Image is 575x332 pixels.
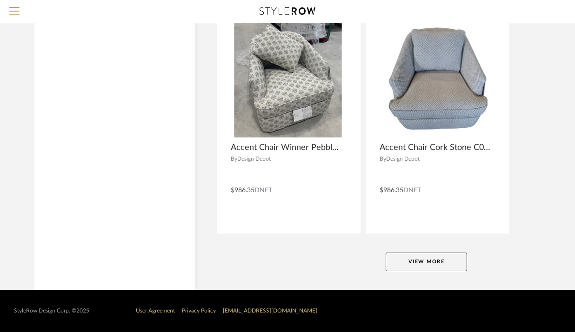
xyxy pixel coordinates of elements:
[237,156,271,162] span: Design Depot
[231,187,254,194] span: $986.35
[254,187,272,194] span: DNET
[182,308,216,313] a: Privacy Policy
[380,143,492,153] span: Accent Chair Cork Stone C009-AC/CRKSTO
[380,156,386,162] span: By
[231,143,343,153] span: Accent Chair Winner Pebble C009- AC/WINPEB
[14,307,89,314] div: StyleRow Design Corp. ©2025
[386,156,420,162] span: Design Depot
[231,156,237,162] span: By
[136,308,175,313] a: User Agreement
[386,253,467,271] button: View More
[223,308,317,313] a: [EMAIL_ADDRESS][DOMAIN_NAME]
[380,25,495,134] img: Accent Chair Cork Stone C009-AC/CRKSTO
[231,21,347,137] div: 0
[380,187,403,194] span: $986.35
[234,21,343,137] img: Accent Chair Winner Pebble C009- AC/WINPEB
[403,187,421,194] span: DNET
